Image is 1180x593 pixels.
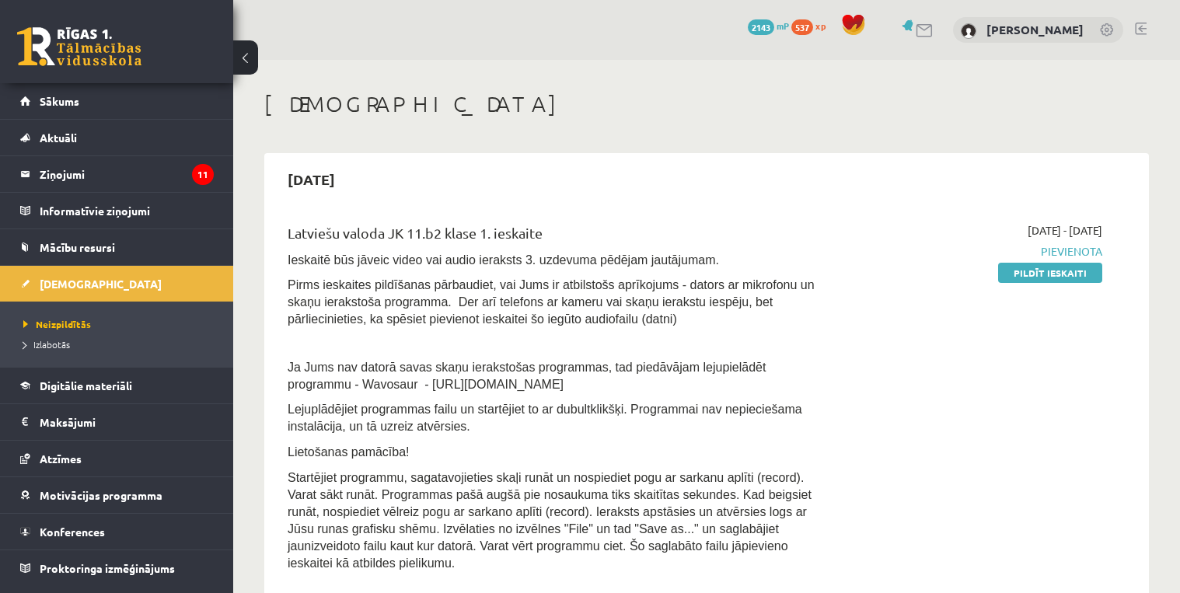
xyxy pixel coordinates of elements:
[23,338,70,351] span: Izlabotās
[288,403,802,433] span: Lejuplādējiet programmas failu un startējiet to ar dubultklikšķi. Programmai nav nepieciešama ins...
[20,477,214,513] a: Motivācijas programma
[40,561,175,575] span: Proktoringa izmēģinājums
[288,222,823,251] div: Latviešu valoda JK 11.b2 klase 1. ieskaite
[40,156,214,192] legend: Ziņojumi
[40,277,162,291] span: [DEMOGRAPHIC_DATA]
[20,193,214,228] a: Informatīvie ziņojumi
[20,441,214,476] a: Atzīmes
[1028,222,1102,239] span: [DATE] - [DATE]
[23,337,218,351] a: Izlabotās
[20,266,214,302] a: [DEMOGRAPHIC_DATA]
[40,404,214,440] legend: Maksājumi
[23,317,218,331] a: Neizpildītās
[288,278,815,326] span: Pirms ieskaites pildīšanas pārbaudiet, vai Jums ir atbilstošs aprīkojums - dators ar mikrofonu un...
[986,22,1084,37] a: [PERSON_NAME]
[40,193,214,228] legend: Informatīvie ziņojumi
[40,488,162,502] span: Motivācijas programma
[791,19,813,35] span: 537
[40,240,115,254] span: Mācību resursi
[777,19,789,32] span: mP
[20,229,214,265] a: Mācību resursi
[40,525,105,539] span: Konferences
[20,404,214,440] a: Maksājumi
[23,318,91,330] span: Neizpildītās
[192,164,214,185] i: 11
[17,27,141,66] a: Rīgas 1. Tālmācības vidusskola
[40,378,132,392] span: Digitālie materiāli
[20,368,214,403] a: Digitālie materiāli
[288,445,410,459] span: Lietošanas pamācība!
[748,19,774,35] span: 2143
[791,19,833,32] a: 537 xp
[847,243,1102,260] span: Pievienota
[288,471,812,570] span: Startējiet programmu, sagatavojieties skaļi runāt un nospiediet pogu ar sarkanu aplīti (record). ...
[748,19,789,32] a: 2143 mP
[998,263,1102,283] a: Pildīt ieskaiti
[288,361,766,391] span: Ja Jums nav datorā savas skaņu ierakstošas programmas, tad piedāvājam lejupielādēt programmu - Wa...
[961,23,976,39] img: Kristīne Matrosova
[20,514,214,549] a: Konferences
[20,83,214,119] a: Sākums
[272,161,351,197] h2: [DATE]
[815,19,826,32] span: xp
[20,120,214,155] a: Aktuāli
[288,253,719,267] span: Ieskaitē būs jāveic video vai audio ieraksts 3. uzdevuma pēdējam jautājumam.
[264,91,1149,117] h1: [DEMOGRAPHIC_DATA]
[20,550,214,586] a: Proktoringa izmēģinājums
[40,131,77,145] span: Aktuāli
[20,156,214,192] a: Ziņojumi11
[40,452,82,466] span: Atzīmes
[40,94,79,108] span: Sākums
